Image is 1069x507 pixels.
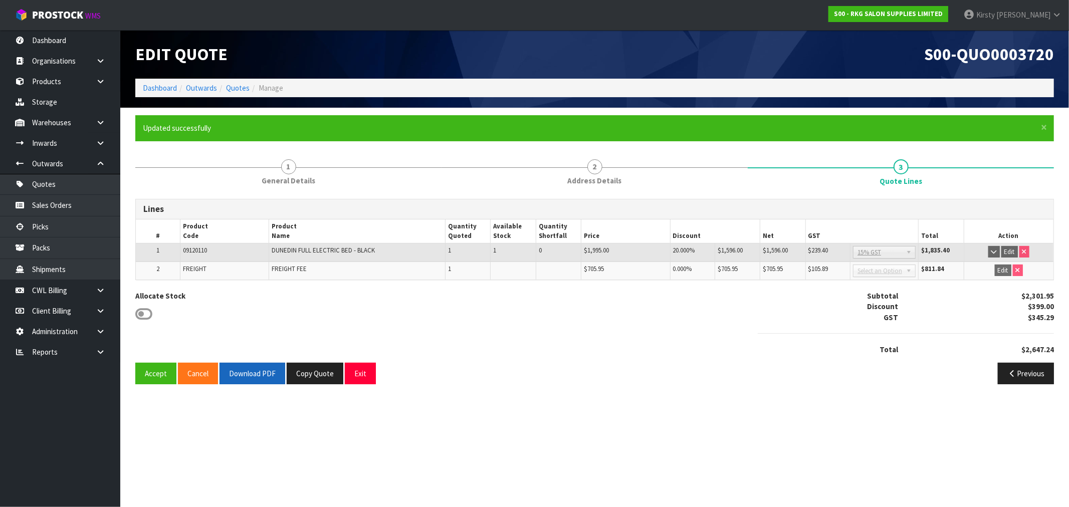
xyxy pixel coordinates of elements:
span: × [1041,120,1047,134]
strong: $345.29 [1028,313,1054,322]
h3: Lines [143,204,1046,214]
th: Product Code [180,219,269,243]
span: FREIGHT [183,265,206,273]
th: Quantity Shortfall [536,219,581,243]
strong: GST [884,313,898,322]
span: ProStock [32,9,83,22]
span: Updated successfully [143,123,211,133]
span: General Details [262,175,315,186]
button: Copy Quote [287,363,343,384]
label: Allocate Stock [135,291,185,301]
img: cube-alt.png [15,9,28,21]
span: $705.95 [763,265,783,273]
span: 15% GST [858,246,902,259]
span: Kirsty [976,10,995,20]
span: 0.000 [673,265,687,273]
span: S00-QUO0003720 [924,44,1054,65]
th: Available Stock [491,219,536,243]
span: 2 [587,159,602,174]
strong: $811.84 [921,265,944,273]
span: 1 [448,246,451,255]
th: # [136,219,180,243]
th: Quantity Quoted [445,219,490,243]
th: Price [581,219,670,243]
span: [PERSON_NAME] [996,10,1050,20]
strong: Total [880,345,898,354]
a: S00 - RKG SALON SUPPLIES LIMITED [828,6,948,22]
th: Total [919,219,964,243]
span: DUNEDIN FULL ELECTRIC BED - BLACK [272,246,375,255]
span: Select an Option [858,265,902,277]
th: Net [760,219,805,243]
button: Cancel [178,363,218,384]
span: 09120110 [183,246,207,255]
th: Product Name [269,219,445,243]
span: Quote Lines [880,176,922,186]
span: 1 [493,246,496,255]
th: GST [805,219,919,243]
a: Dashboard [143,83,177,93]
button: Edit [995,265,1011,277]
span: 1 [281,159,296,174]
span: 2 [156,265,159,273]
strong: $399.00 [1028,302,1054,311]
span: $1,596.00 [718,246,743,255]
span: 0 [539,246,542,255]
span: Address Details [568,175,622,186]
span: $1,995.00 [584,246,609,255]
span: $705.95 [718,265,738,273]
button: Accept [135,363,176,384]
small: WMS [85,11,101,21]
span: $105.89 [808,265,828,273]
strong: $2,647.24 [1021,345,1054,354]
span: FREIGHT FEE [272,265,307,273]
span: Quote Lines [135,191,1054,392]
td: % [670,262,715,280]
span: 3 [894,159,909,174]
strong: Discount [867,302,898,311]
span: $705.95 [584,265,604,273]
button: Previous [998,363,1054,384]
span: $239.40 [808,246,828,255]
button: Edit [1001,246,1018,258]
th: Discount [670,219,760,243]
strong: $2,301.95 [1021,291,1054,301]
strong: S00 - RKG SALON SUPPLIES LIMITED [834,10,943,18]
span: Manage [259,83,283,93]
button: Download PDF [220,363,285,384]
span: $1,596.00 [763,246,788,255]
span: 1 [156,246,159,255]
span: 20.000% [673,246,695,255]
button: Exit [345,363,376,384]
a: Outwards [186,83,217,93]
th: Action [964,219,1053,243]
span: 1 [448,265,451,273]
strong: Subtotal [867,291,898,301]
a: Quotes [226,83,250,93]
strong: $1,835.40 [921,246,950,255]
span: Edit Quote [135,44,228,65]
